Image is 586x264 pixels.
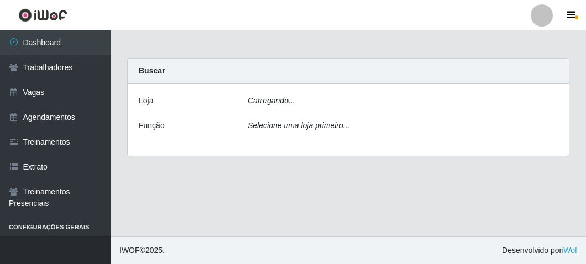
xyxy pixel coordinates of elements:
span: Desenvolvido por [502,245,577,256]
strong: Buscar [139,66,165,75]
i: Carregando... [248,96,295,105]
label: Função [139,120,165,131]
i: Selecione uma loja primeiro... [248,121,349,130]
span: IWOF [119,246,140,255]
img: CoreUI Logo [18,8,67,22]
span: © 2025 . [119,245,165,256]
label: Loja [139,95,153,107]
a: iWof [562,246,577,255]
